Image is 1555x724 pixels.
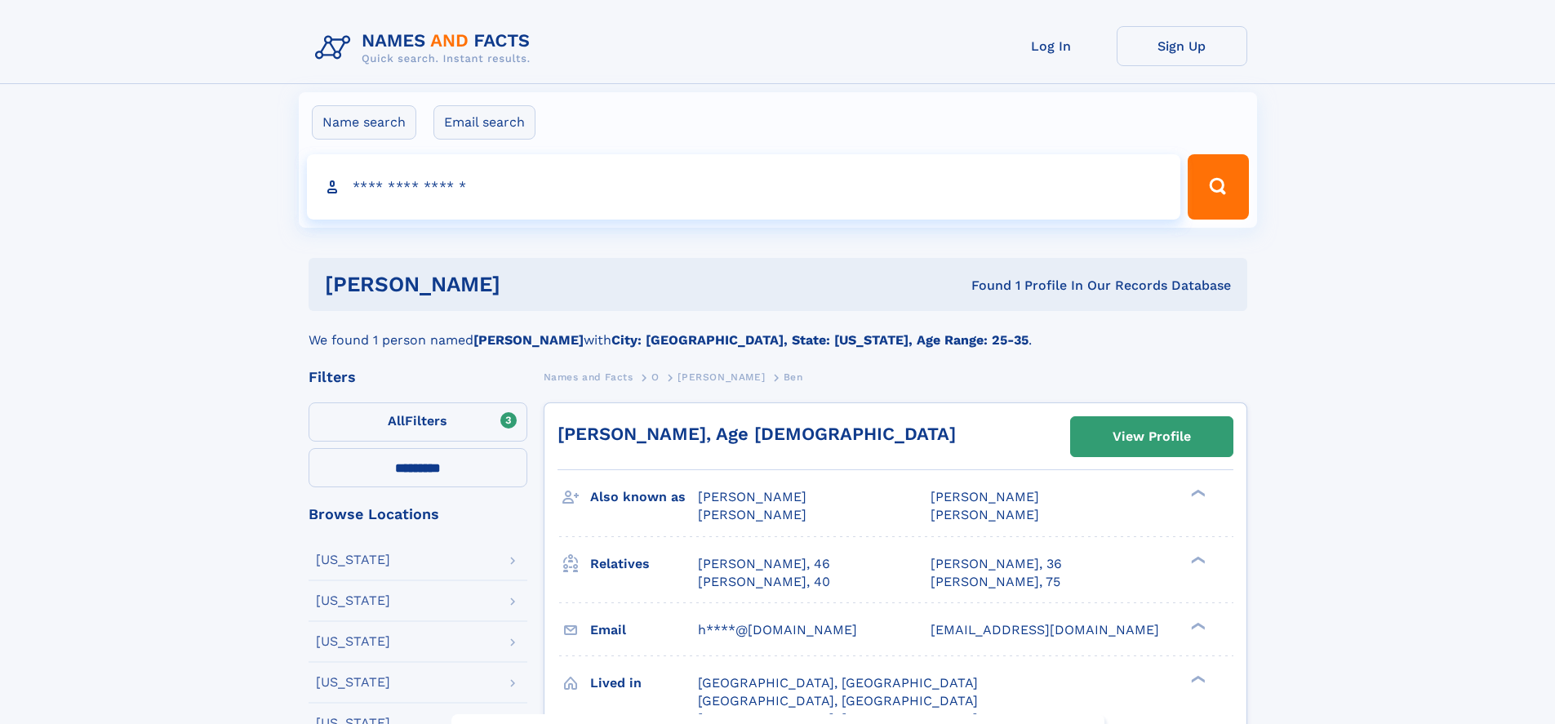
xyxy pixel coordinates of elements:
[309,402,527,442] label: Filters
[388,413,405,429] span: All
[651,371,660,383] span: O
[312,105,416,140] label: Name search
[307,154,1181,220] input: search input
[558,424,956,444] a: [PERSON_NAME], Age [DEMOGRAPHIC_DATA]
[316,635,390,648] div: [US_STATE]
[931,507,1039,522] span: [PERSON_NAME]
[698,489,806,504] span: [PERSON_NAME]
[316,594,390,607] div: [US_STATE]
[698,507,806,522] span: [PERSON_NAME]
[611,332,1029,348] b: City: [GEOGRAPHIC_DATA], State: [US_STATE], Age Range: 25-35
[698,675,978,691] span: [GEOGRAPHIC_DATA], [GEOGRAPHIC_DATA]
[309,26,544,70] img: Logo Names and Facts
[1187,673,1206,684] div: ❯
[309,507,527,522] div: Browse Locations
[931,573,1060,591] a: [PERSON_NAME], 75
[309,370,527,384] div: Filters
[931,489,1039,504] span: [PERSON_NAME]
[698,693,978,708] span: [GEOGRAPHIC_DATA], [GEOGRAPHIC_DATA]
[590,616,698,644] h3: Email
[316,553,390,566] div: [US_STATE]
[698,573,830,591] a: [PERSON_NAME], 40
[1187,554,1206,565] div: ❯
[784,371,803,383] span: Ben
[678,366,765,387] a: [PERSON_NAME]
[590,550,698,578] h3: Relatives
[433,105,535,140] label: Email search
[1188,154,1248,220] button: Search Button
[1187,488,1206,499] div: ❯
[1117,26,1247,66] a: Sign Up
[1071,417,1233,456] a: View Profile
[1113,418,1191,455] div: View Profile
[590,669,698,697] h3: Lived in
[473,332,584,348] b: [PERSON_NAME]
[678,371,765,383] span: [PERSON_NAME]
[1187,620,1206,631] div: ❯
[986,26,1117,66] a: Log In
[735,277,1231,295] div: Found 1 Profile In Our Records Database
[698,555,830,573] a: [PERSON_NAME], 46
[590,483,698,511] h3: Also known as
[309,311,1247,350] div: We found 1 person named with .
[931,622,1159,637] span: [EMAIL_ADDRESS][DOMAIN_NAME]
[316,676,390,689] div: [US_STATE]
[651,366,660,387] a: O
[325,274,736,295] h1: [PERSON_NAME]
[544,366,633,387] a: Names and Facts
[931,555,1062,573] a: [PERSON_NAME], 36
